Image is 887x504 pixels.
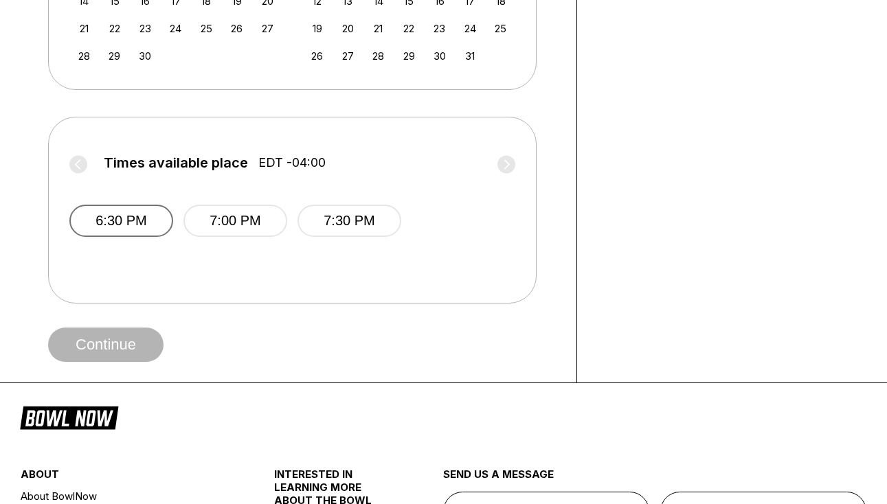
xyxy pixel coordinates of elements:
div: Choose Thursday, October 23rd, 2025 [430,19,449,38]
div: Choose Monday, September 29th, 2025 [105,47,124,65]
div: Choose Tuesday, September 30th, 2025 [136,47,155,65]
button: 7:30 PM [297,205,401,237]
div: Choose Monday, October 20th, 2025 [339,19,357,38]
div: Choose Tuesday, October 28th, 2025 [369,47,388,65]
div: about [21,468,232,488]
div: Choose Sunday, September 21st, 2025 [75,19,93,38]
div: Choose Monday, October 27th, 2025 [339,47,357,65]
div: Choose Monday, September 22nd, 2025 [105,19,124,38]
div: Choose Sunday, October 26th, 2025 [308,47,326,65]
div: Choose Wednesday, September 24th, 2025 [166,19,185,38]
div: Choose Thursday, October 30th, 2025 [430,47,449,65]
div: Choose Sunday, October 19th, 2025 [308,19,326,38]
button: 6:30 PM [69,205,173,237]
div: Choose Wednesday, October 22nd, 2025 [400,19,418,38]
div: Choose Saturday, September 27th, 2025 [258,19,277,38]
div: Choose Wednesday, October 29th, 2025 [400,47,418,65]
div: Choose Friday, October 31st, 2025 [461,47,480,65]
span: EDT -04:00 [258,155,326,170]
button: 7:00 PM [183,205,287,237]
div: Choose Tuesday, October 21st, 2025 [369,19,388,38]
div: send us a message [443,468,866,492]
div: Choose Tuesday, September 23rd, 2025 [136,19,155,38]
div: Choose Friday, October 24th, 2025 [461,19,480,38]
div: Choose Friday, September 26th, 2025 [227,19,246,38]
div: Choose Saturday, October 25th, 2025 [491,19,510,38]
span: Times available place [104,155,248,170]
div: Choose Thursday, September 25th, 2025 [197,19,216,38]
div: Choose Sunday, September 28th, 2025 [75,47,93,65]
